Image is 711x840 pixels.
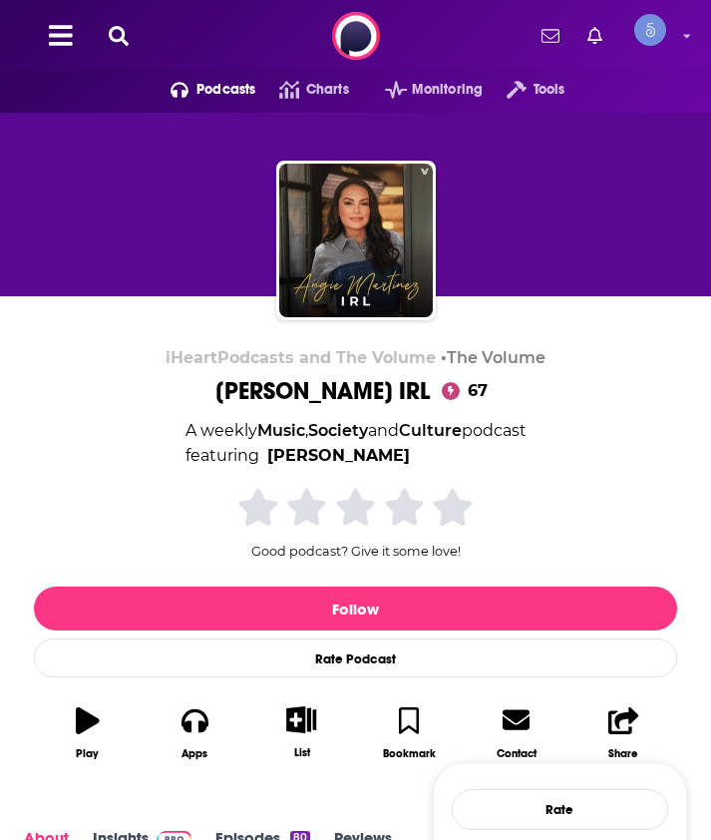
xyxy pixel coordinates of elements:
div: Bookmark [383,747,436,760]
a: Show notifications dropdown [533,19,567,53]
a: Logged in as Spiral5-G1 [634,14,678,58]
button: open menu [147,74,256,106]
span: Logged in as Spiral5-G1 [634,14,666,46]
a: Society [308,421,368,440]
a: Contact [463,693,570,772]
div: Share [608,747,638,760]
a: 67 [439,379,496,403]
span: Charts [306,76,349,104]
div: A weekly podcast [185,418,527,469]
img: Podchaser - Follow, Share and Rate Podcasts [332,12,380,60]
a: Music [257,421,305,440]
a: The Volume [447,348,545,367]
div: List [294,746,310,759]
div: Apps [181,747,207,760]
img: Angie Martinez IRL [279,164,433,317]
span: iHeartPodcasts and The Volume [166,348,436,367]
button: Follow [34,587,677,630]
span: Monitoring [412,76,483,104]
div: Good podcast? Give it some love! [206,485,506,559]
div: Contact [497,746,536,760]
button: open menu [361,74,483,106]
div: Play [76,747,99,760]
button: Bookmark [356,693,464,772]
span: 67 [448,379,496,403]
a: Show notifications dropdown [579,19,610,53]
span: Tools [533,76,565,104]
span: and [368,421,399,440]
span: • [441,348,545,367]
span: Good podcast? Give it some love! [251,544,461,559]
button: Share [570,693,678,772]
span: , [305,421,308,440]
span: Podcasts [196,76,255,104]
img: User Profile [634,14,666,46]
div: Rate [452,789,668,830]
button: Apps [142,693,249,772]
button: open menu [483,74,564,106]
a: Culture [399,421,462,440]
button: List [248,693,356,771]
button: Play [34,693,142,772]
a: Charts [255,74,348,106]
a: Angie Martinez [267,443,410,469]
div: Rate Podcast [34,638,677,677]
span: featuring [185,443,527,469]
